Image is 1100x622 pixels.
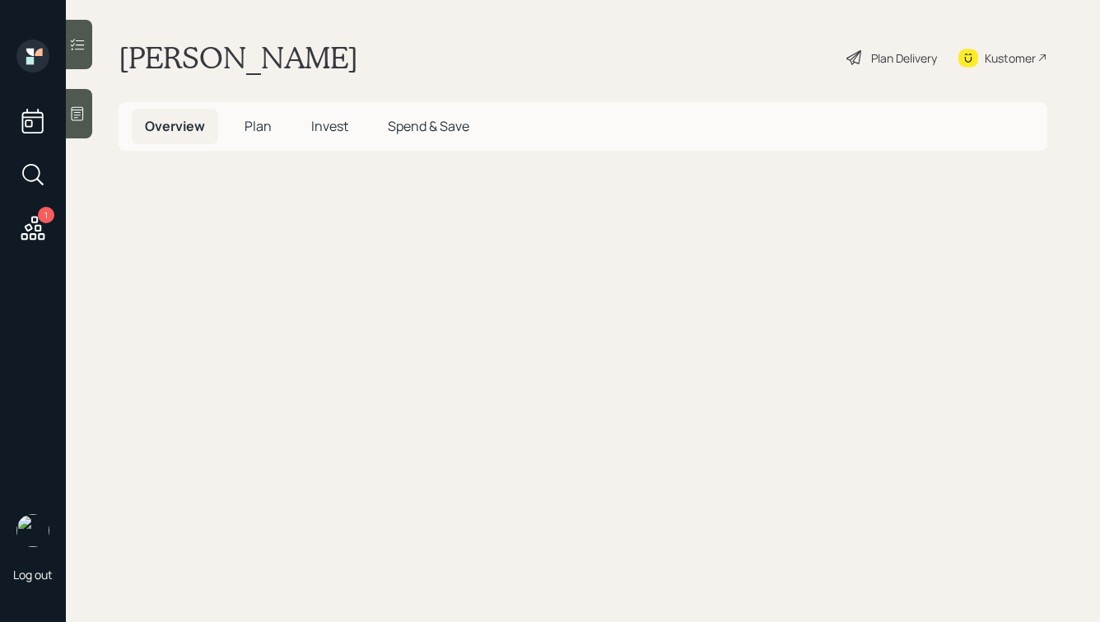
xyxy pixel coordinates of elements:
[119,40,358,76] h1: [PERSON_NAME]
[13,567,53,582] div: Log out
[311,117,348,135] span: Invest
[16,514,49,547] img: hunter_neumayer.jpg
[985,49,1036,67] div: Kustomer
[388,117,469,135] span: Spend & Save
[145,117,205,135] span: Overview
[38,207,54,223] div: 1
[245,117,272,135] span: Plan
[871,49,937,67] div: Plan Delivery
